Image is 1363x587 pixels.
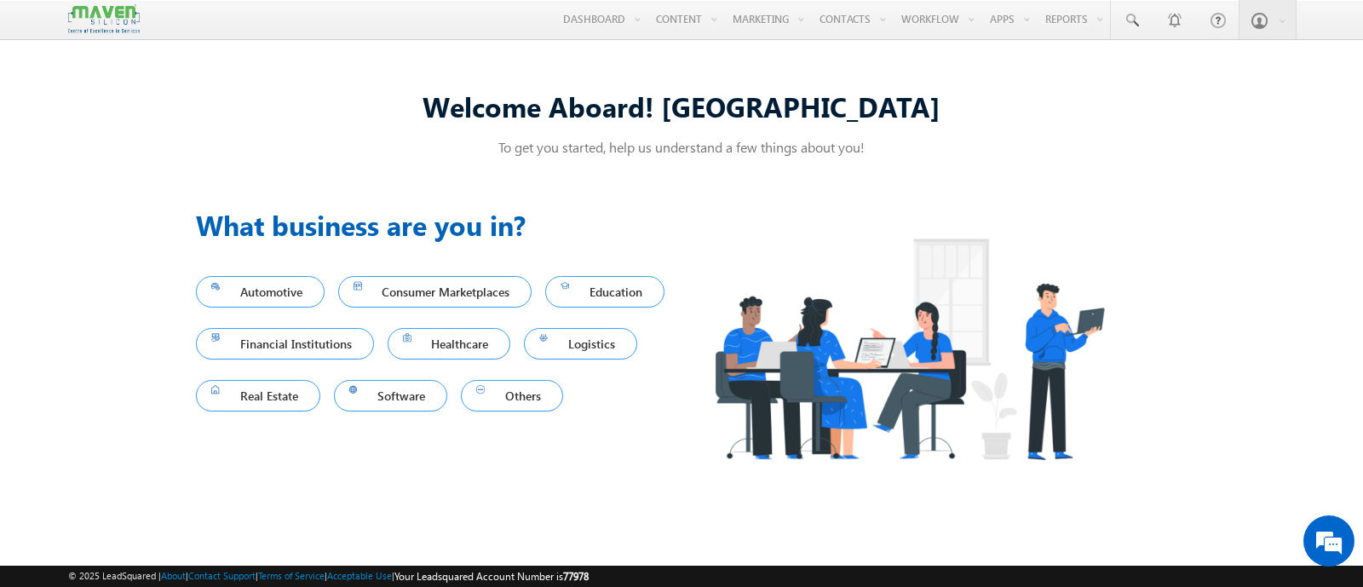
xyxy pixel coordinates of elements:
[196,204,681,245] h3: What business are you in?
[681,204,1136,493] img: Industry.png
[349,384,433,407] span: Software
[68,4,140,34] img: Custom Logo
[196,138,1167,156] p: To get you started, help us understand a few things about you!
[539,332,622,355] span: Logistics
[211,384,305,407] span: Real Estate
[196,88,1167,124] div: Welcome Aboard! [GEOGRAPHIC_DATA]
[211,332,359,355] span: Financial Institutions
[563,570,589,583] span: 77978
[561,280,649,303] span: Education
[403,332,496,355] span: Healthcare
[211,280,309,303] span: Automotive
[354,280,517,303] span: Consumer Marketplaces
[394,570,589,583] span: Your Leadsquared Account Number is
[68,568,589,584] span: © 2025 LeadSquared | | | | |
[161,570,186,581] a: About
[476,384,548,407] span: Others
[327,570,392,581] a: Acceptable Use
[188,570,256,581] a: Contact Support
[258,570,325,581] a: Terms of Service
